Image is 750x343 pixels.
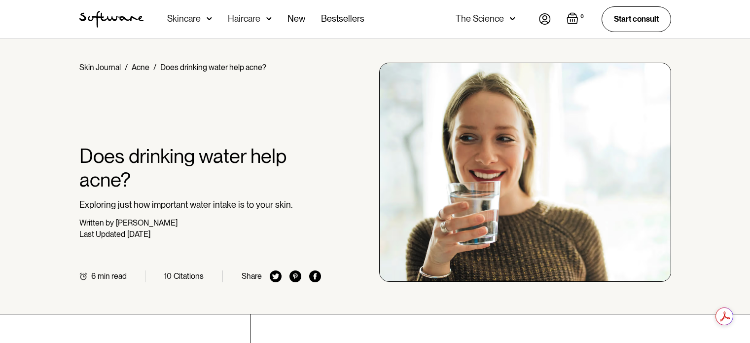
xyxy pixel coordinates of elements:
[116,218,178,228] div: [PERSON_NAME]
[79,144,321,191] h1: Does drinking water help acne?
[160,63,266,72] div: Does drinking water help acne?
[153,63,156,72] div: /
[127,229,150,239] div: [DATE]
[242,271,262,281] div: Share
[289,270,301,282] img: pinterest icon
[79,63,121,72] a: Skin Journal
[207,14,212,24] img: arrow down
[79,229,125,239] div: Last Updated
[266,14,272,24] img: arrow down
[79,199,321,210] p: Exploring just how important water intake is to your skin.
[174,271,204,281] div: Citations
[309,270,321,282] img: facebook icon
[125,63,128,72] div: /
[98,271,127,281] div: min read
[167,14,201,24] div: Skincare
[79,218,114,228] div: Written by
[164,271,172,281] div: 10
[578,12,586,21] div: 0
[510,14,515,24] img: arrow down
[567,12,586,26] a: Open cart
[79,11,143,28] img: Software Logo
[132,63,149,72] a: Acne
[91,271,96,281] div: 6
[228,14,260,24] div: Haircare
[602,6,671,32] a: Start consult
[456,14,504,24] div: The Science
[79,11,143,28] a: home
[270,270,282,282] img: twitter icon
